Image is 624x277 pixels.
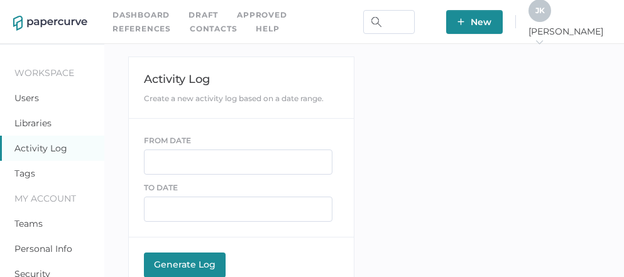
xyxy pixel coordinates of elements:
a: References [112,22,171,36]
a: Approved [237,8,287,22]
span: New [457,10,491,34]
img: plus-white.e19ec114.svg [457,18,464,25]
span: J K [535,6,545,15]
a: Teams [14,218,43,229]
span: FROM DATE [144,136,191,145]
a: Users [14,92,39,104]
a: Contacts [190,22,237,36]
button: New [446,10,503,34]
span: [PERSON_NAME] [528,26,611,48]
a: Dashboard [112,8,170,22]
div: Create a new activity log based on a date range. [144,94,339,103]
a: Libraries [14,117,52,129]
i: arrow_right [535,38,544,46]
a: Activity Log [14,143,67,154]
a: Personal Info [14,243,72,254]
div: Activity Log [144,72,339,86]
span: TO DATE [144,183,178,192]
img: papercurve-logo-colour.7244d18c.svg [13,16,87,31]
a: Draft [189,8,218,22]
a: Tags [14,168,35,179]
input: Search Workspace [363,10,415,34]
div: Generate Log [150,259,219,270]
div: help [256,22,279,36]
img: search.bf03fe8b.svg [371,17,381,27]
